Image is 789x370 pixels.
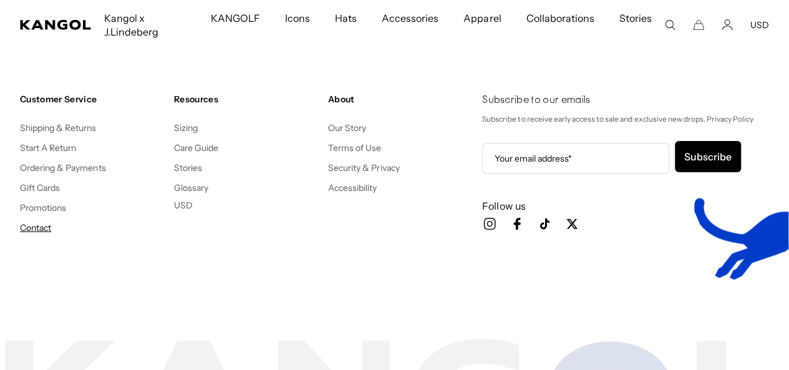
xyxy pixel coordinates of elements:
[174,182,208,193] a: Glossary
[20,222,51,233] a: Contact
[328,182,377,193] a: Accessibility
[20,142,76,153] a: Start A Return
[482,94,769,107] h4: Subscribe to our emails
[328,142,381,153] a: Terms of Use
[482,112,769,126] p: Subscribe to receive early access to sale and exclusive new drops. Privacy Policy
[174,162,202,173] a: Stories
[174,94,318,105] h4: Resources
[20,182,60,193] a: Gift Cards
[20,122,97,134] a: Shipping & Returns
[328,122,366,134] a: Our Story
[20,20,92,30] a: Kangol
[328,162,400,173] a: Security & Privacy
[174,200,193,211] button: USD
[482,199,769,213] h3: Follow us
[750,19,769,31] button: USD
[174,142,218,153] a: Care Guide
[328,94,472,105] h4: About
[174,122,198,134] a: Sizing
[20,94,164,105] h4: Customer Service
[722,19,733,31] a: Account
[693,19,704,31] button: Cart
[675,141,741,172] button: Subscribe
[664,19,675,31] summary: Search here
[20,202,66,213] a: Promotions
[20,162,106,173] a: Ordering & Payments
